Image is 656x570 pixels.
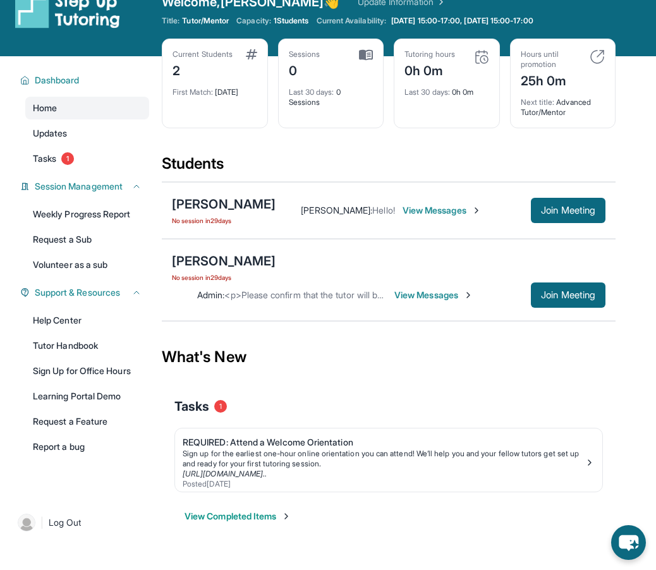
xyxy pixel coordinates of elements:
[25,253,149,276] a: Volunteer as a sub
[162,16,179,26] span: Title:
[174,397,209,415] span: Tasks
[172,272,276,282] span: No session in 29 days
[289,49,320,59] div: Sessions
[40,515,44,530] span: |
[13,509,149,537] a: |Log Out
[25,203,149,226] a: Weekly Progress Report
[474,49,489,64] img: card
[183,479,585,489] div: Posted [DATE]
[183,436,585,449] div: REQUIRED: Attend a Welcome Orientation
[172,252,276,270] div: [PERSON_NAME]
[173,80,257,97] div: [DATE]
[359,49,373,61] img: card
[30,286,142,299] button: Support & Resources
[25,122,149,145] a: Updates
[18,514,35,531] img: user-img
[25,228,149,251] a: Request a Sub
[289,59,320,80] div: 0
[391,16,533,26] span: [DATE] 15:00-17:00, [DATE] 15:00-17:00
[289,80,374,107] div: 0 Sessions
[521,70,583,90] div: 25h 0m
[175,428,602,492] a: REQUIRED: Attend a Welcome OrientationSign up for the earliest one-hour online orientation you ca...
[404,80,489,97] div: 0h 0m
[173,87,213,97] span: First Match :
[25,147,149,170] a: Tasks1
[33,152,56,165] span: Tasks
[35,180,123,193] span: Session Management
[35,74,80,87] span: Dashboard
[185,510,291,523] button: View Completed Items
[35,286,120,299] span: Support & Resources
[404,49,455,59] div: Tutoring hours
[25,97,149,119] a: Home
[521,97,555,107] span: Next title :
[214,400,227,413] span: 1
[404,59,455,80] div: 0h 0m
[173,59,233,80] div: 2
[30,74,142,87] button: Dashboard
[173,49,233,59] div: Current Students
[394,289,473,301] span: View Messages
[25,385,149,408] a: Learning Portal Demo
[372,205,394,215] span: Hello!
[389,16,536,26] a: [DATE] 15:00-17:00, [DATE] 15:00-17:00
[172,195,276,213] div: [PERSON_NAME]
[541,291,595,299] span: Join Meeting
[25,410,149,433] a: Request a Feature
[182,16,229,26] span: Tutor/Mentor
[289,87,334,97] span: Last 30 days :
[521,49,583,70] div: Hours until promotion
[274,16,309,26] span: 1 Students
[33,102,57,114] span: Home
[403,204,482,217] span: View Messages
[162,154,616,181] div: Students
[531,198,605,223] button: Join Meeting
[590,49,605,64] img: card
[25,360,149,382] a: Sign Up for Office Hours
[541,207,595,214] span: Join Meeting
[33,127,68,140] span: Updates
[531,282,605,308] button: Join Meeting
[183,469,267,478] a: [URL][DOMAIN_NAME]..
[25,334,149,357] a: Tutor Handbook
[197,289,224,300] span: Admin :
[30,180,142,193] button: Session Management
[463,290,473,300] img: Chevron-Right
[25,309,149,332] a: Help Center
[404,87,450,97] span: Last 30 days :
[301,205,372,215] span: [PERSON_NAME] :
[172,215,276,226] span: No session in 29 days
[246,49,257,59] img: card
[521,90,605,118] div: Advanced Tutor/Mentor
[471,205,482,215] img: Chevron-Right
[611,525,646,560] button: chat-button
[61,152,74,165] span: 1
[183,449,585,469] div: Sign up for the earliest one-hour online orientation you can attend! We’ll help you and your fell...
[236,16,271,26] span: Capacity:
[49,516,82,529] span: Log Out
[25,435,149,458] a: Report a bug
[317,16,386,26] span: Current Availability:
[162,329,616,385] div: What's New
